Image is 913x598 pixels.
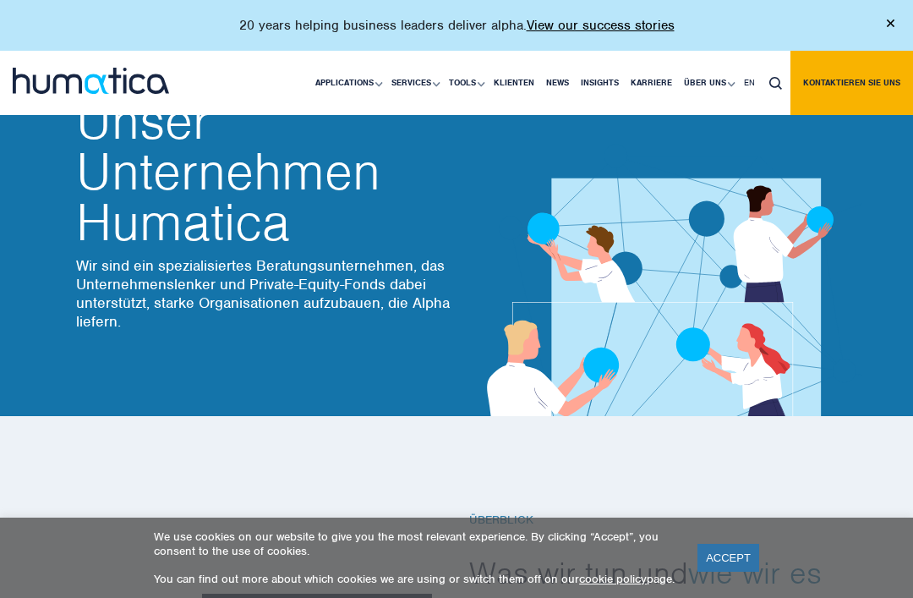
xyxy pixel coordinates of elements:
p: Wir sind ein spezialisiertes Beratungsunternehmen, das Unternehmenslenker und Private-Equity-Fond... [76,256,456,331]
img: about_banner1 [456,118,862,416]
a: Über uns [678,51,738,115]
a: Insights [575,51,625,115]
a: cookie policy [579,572,647,586]
span: EN [744,77,755,88]
h2: Humatica [76,96,456,248]
a: View our success stories [527,17,675,34]
a: News [540,51,575,115]
p: 20 years helping business leaders deliver alpha. [239,17,675,34]
span: Unser Unternehmen [76,96,456,197]
a: Tools [443,51,488,115]
a: Services [385,51,443,115]
a: Kontaktieren Sie uns [790,51,913,115]
a: EN [738,51,761,115]
img: search_icon [769,77,782,90]
p: You can find out more about which cookies we are using or switch them off on our page. [154,572,676,586]
a: Karriere [625,51,678,115]
a: ACCEPT [697,544,759,572]
img: logo [13,68,169,94]
a: Klienten [488,51,540,115]
h6: Überblick [469,513,850,528]
p: We use cookies on our website to give you the most relevant experience. By clicking “Accept”, you... [154,529,676,558]
a: Applications [309,51,385,115]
